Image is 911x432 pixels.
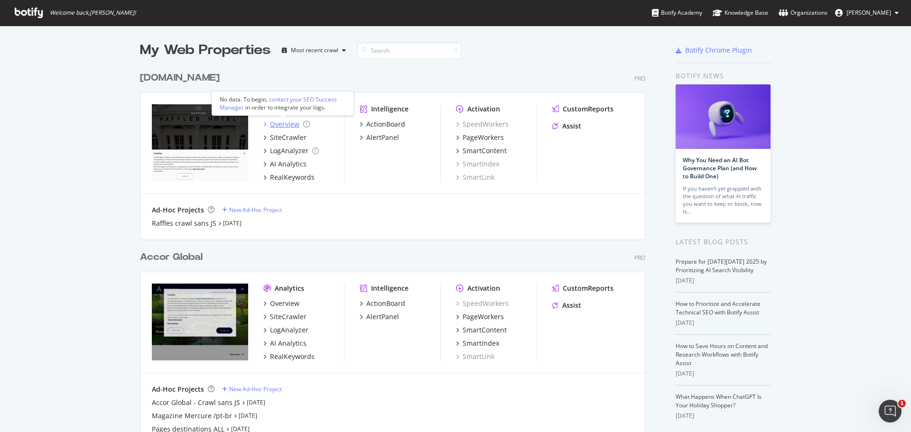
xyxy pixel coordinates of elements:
[371,104,409,114] div: Intelligence
[456,119,509,129] a: SpeedWorkers
[140,250,203,264] div: Accor Global
[846,9,891,17] span: Steffie Kronek
[270,173,315,182] div: RealKeywords
[676,319,771,327] div: [DATE]
[220,95,346,111] div: No data. To begin, in order to integrate your logs.
[685,46,752,55] div: Botify Chrome Plugin
[222,206,282,214] a: New Ad-Hoc Project
[270,339,307,348] div: AI Analytics
[140,71,220,85] div: [DOMAIN_NAME]
[270,159,307,169] div: AI Analytics
[713,8,768,18] div: Knowledge Base
[463,325,507,335] div: SmartContent
[140,41,270,60] div: My Web Properties
[263,339,307,348] a: AI Analytics
[152,219,216,228] a: Raffles crawl sans JS
[263,312,307,322] a: SiteCrawler
[360,312,399,322] a: AlertPanel
[263,159,307,169] a: AI Analytics
[552,301,581,310] a: Assist
[456,159,499,169] a: SmartIndex
[879,400,902,423] iframe: Intercom live chat
[456,146,507,156] a: SmartContent
[676,393,762,409] a: What Happens When ChatGPT Is Your Holiday Shopper?
[270,146,308,156] div: LogAnalyzer
[263,299,299,308] a: Overview
[683,185,763,215] div: If you haven’t yet grappled with the question of what AI traffic you want to keep or block, now is…
[456,325,507,335] a: SmartContent
[360,119,405,129] a: ActionBoard
[779,8,827,18] div: Organizations
[676,276,771,285] div: [DATE]
[552,104,614,114] a: CustomReports
[50,9,136,17] span: Welcome back, [PERSON_NAME] !
[263,325,308,335] a: LogAnalyzer
[456,352,494,361] a: SmartLink
[152,398,240,407] a: Accor Global - Crawl sans JS
[456,173,494,182] div: SmartLink
[552,121,581,131] a: Assist
[366,119,405,129] div: ActionBoard
[683,156,757,180] a: Why You Need an AI Bot Governance Plan (and How to Build One)
[898,400,906,407] span: 1
[152,205,204,215] div: Ad-Hoc Projects
[562,121,581,131] div: Assist
[827,5,906,20] button: [PERSON_NAME]
[263,133,307,142] a: SiteCrawler
[652,8,702,18] div: Botify Academy
[278,43,350,58] button: Most recent crawl
[239,412,257,420] a: [DATE]
[463,339,499,348] div: SmartIndex
[275,284,304,293] div: Analytics
[220,95,337,111] div: contact your SEO Success Manager
[366,133,399,142] div: AlertPanel
[456,339,499,348] a: SmartIndex
[676,46,752,55] a: Botify Chrome Plugin
[676,412,771,420] div: [DATE]
[291,47,338,53] div: Most recent crawl
[229,385,282,393] div: New Ad-Hoc Project
[263,352,315,361] a: RealKeywords
[676,342,768,367] a: How to Save Hours on Content and Research Workflows with Botify Assist
[140,250,206,264] a: Accor Global
[467,284,500,293] div: Activation
[152,284,248,360] img: all.accor.com
[563,104,614,114] div: CustomReports
[152,104,248,181] img: www.raffles.com
[456,299,509,308] a: SpeedWorkers
[676,237,771,247] div: Latest Blog Posts
[229,206,282,214] div: New Ad-Hoc Project
[270,352,315,361] div: RealKeywords
[463,312,504,322] div: PageWorkers
[552,284,614,293] a: CustomReports
[634,74,645,83] div: Pro
[270,119,299,129] div: Overview
[270,312,307,322] div: SiteCrawler
[676,84,771,149] img: Why You Need an AI Bot Governance Plan (and How to Build One)
[263,173,315,182] a: RealKeywords
[456,312,504,322] a: PageWorkers
[152,411,232,421] a: Magazine Mercure /pt-br
[223,219,242,227] a: [DATE]
[463,146,507,156] div: SmartContent
[360,133,399,142] a: AlertPanel
[634,254,645,262] div: Pro
[563,284,614,293] div: CustomReports
[467,104,500,114] div: Activation
[562,301,581,310] div: Assist
[270,133,307,142] div: SiteCrawler
[222,385,282,393] a: New Ad-Hoc Project
[263,146,319,156] a: LogAnalyzer
[357,42,462,59] input: Search
[247,398,265,406] a: [DATE]
[263,119,310,129] a: Overview
[270,299,299,308] div: Overview
[463,133,504,142] div: PageWorkers
[366,312,399,322] div: AlertPanel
